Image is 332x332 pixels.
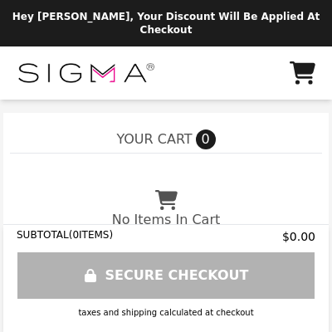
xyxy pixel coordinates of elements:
[282,228,315,245] span: $0.00
[116,129,192,149] span: YOUR CART
[69,229,113,241] span: ( 0 ITEMS)
[10,10,322,37] p: Hey [PERSON_NAME], your discount will be applied at checkout
[17,306,315,319] div: taxes and shipping calculated at checkout
[17,229,69,241] span: SUBTOTAL
[196,129,216,149] span: 0
[112,210,220,230] p: No Items In Cart
[17,56,156,90] img: Brand Logo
